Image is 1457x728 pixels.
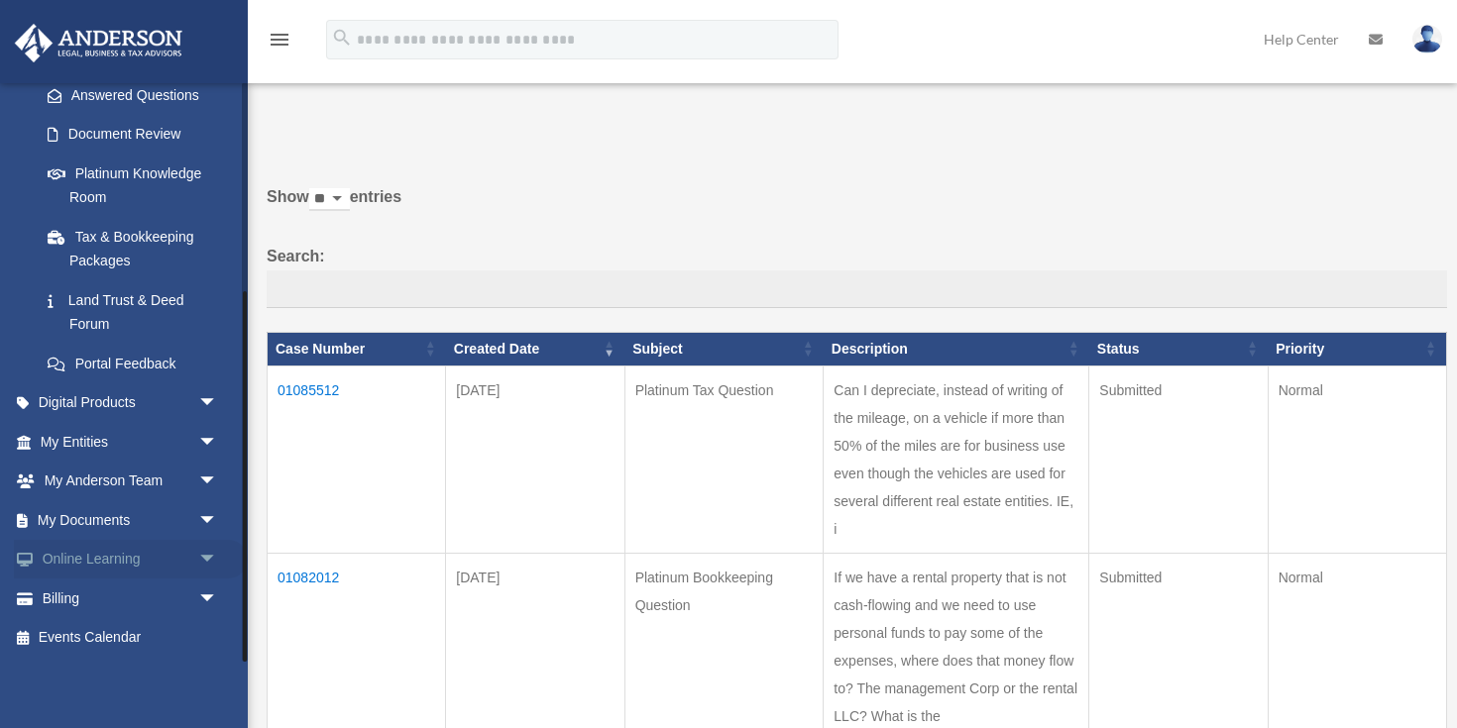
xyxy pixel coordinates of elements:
a: menu [268,35,291,52]
a: My Documentsarrow_drop_down [14,500,248,540]
a: Online Learningarrow_drop_down [14,540,248,579]
td: Platinum Tax Question [624,365,824,553]
a: My Anderson Teamarrow_drop_down [14,462,248,501]
a: Answered Questions [28,75,228,115]
td: Can I depreciate, instead of writing of the mileage, on a vehicle if more than 50% of the miles a... [824,365,1089,553]
span: arrow_drop_down [198,462,238,502]
a: Document Review [28,115,238,155]
a: Land Trust & Deed Forum [28,280,238,344]
img: User Pic [1412,25,1442,53]
a: Billingarrow_drop_down [14,578,248,618]
th: Created Date: activate to sort column ascending [446,332,624,365]
span: arrow_drop_down [198,578,238,619]
label: Show entries [267,183,1447,231]
a: Portal Feedback [28,344,238,383]
th: Case Number: activate to sort column ascending [268,332,446,365]
th: Status: activate to sort column ascending [1089,332,1268,365]
td: Normal [1268,365,1446,553]
td: Submitted [1089,365,1268,553]
th: Subject: activate to sort column ascending [624,332,824,365]
th: Priority: activate to sort column ascending [1268,332,1446,365]
a: Events Calendar [14,618,248,658]
select: Showentries [309,188,350,211]
td: [DATE] [446,365,624,553]
i: search [331,27,353,49]
th: Description: activate to sort column ascending [824,332,1089,365]
span: arrow_drop_down [198,500,238,541]
a: Digital Productsarrow_drop_down [14,383,248,423]
span: arrow_drop_down [198,422,238,463]
a: My Entitiesarrow_drop_down [14,422,248,462]
td: 01085512 [268,365,446,553]
span: arrow_drop_down [198,383,238,424]
input: Search: [267,270,1447,308]
a: Platinum Knowledge Room [28,154,238,217]
img: Anderson Advisors Platinum Portal [9,24,188,62]
label: Search: [267,243,1447,308]
span: arrow_drop_down [198,540,238,580]
a: Tax & Bookkeeping Packages [28,217,238,280]
i: menu [268,28,291,52]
